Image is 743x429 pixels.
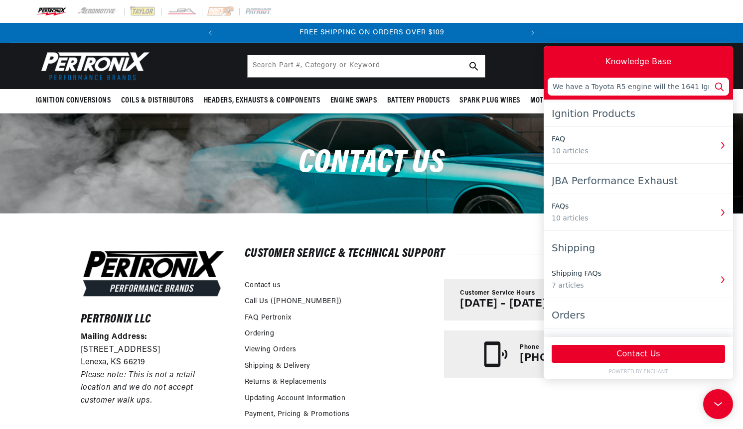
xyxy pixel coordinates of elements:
[8,193,181,211] div: Shipping
[299,29,445,36] span: FREE SHIPPING ON ORDERS OVER $109
[520,343,539,352] span: Phone
[36,96,111,106] span: Ignition Conversions
[460,298,646,311] p: [DATE] – [DATE], 8AM – 6:30PM CT
[8,234,168,245] div: 7 articles
[245,249,663,259] h2: Customer Service & Technical Support
[245,409,350,420] a: Payment, Pricing & Promotions
[530,96,572,106] span: Motorcycle
[36,49,150,83] img: Pertronix
[245,377,327,388] a: Returns & Replacements
[8,167,168,178] div: 10 articles
[525,89,577,112] summary: Motorcycle
[520,352,624,365] p: [PHONE_NUMBER]
[245,361,310,372] a: Shipping & Delivery
[116,89,199,112] summary: Coils & Distributors
[382,89,455,112] summary: Battery Products
[245,296,342,307] a: Call Us ([PHONE_NUMBER])
[245,328,275,339] a: Ordering
[523,23,543,43] button: Translation missing: en.sections.announcements.next_announcement
[121,96,194,106] span: Coils & Distributors
[221,27,523,38] div: 2 of 2
[8,126,181,144] div: JBA Performance Exhaust
[8,88,168,99] div: FAQ
[245,344,297,355] a: Viewing Orders
[245,313,292,323] a: FAQ Pertronix
[8,260,181,278] div: Orders
[11,23,733,43] slideshow-component: Translation missing: en.sections.announcements.announcement_bar
[325,89,382,112] summary: Engine Swaps
[8,100,168,110] div: 10 articles
[81,344,226,357] p: [STREET_ADDRESS]
[245,280,281,291] a: Contact us
[81,371,195,405] em: Please note: This is not a retail location and we do not accept customer walk ups.
[62,10,128,22] div: Knowledge Base
[245,393,346,404] a: Updating Account Information
[387,96,450,106] span: Battery Products
[454,89,525,112] summary: Spark Plug Wires
[204,96,320,106] span: Headers, Exhausts & Components
[459,96,520,106] span: Spark Plug Wires
[8,59,181,77] div: Ignition Products
[8,155,168,166] div: FAQs
[199,89,325,112] summary: Headers, Exhausts & Components
[81,333,148,341] strong: Mailing Address:
[444,330,662,378] a: Phone [PHONE_NUMBER]
[81,315,226,324] h6: Pertronix LLC
[298,147,445,180] span: Contact us
[4,322,185,329] a: POWERED BY ENCHANT
[221,27,523,38] div: Announcement
[8,290,168,300] div: Orders FAQ
[4,32,185,50] input: How can we help you?
[36,89,116,112] summary: Ignition Conversions
[8,299,181,317] button: Contact Us
[8,222,168,233] div: Shipping FAQs
[460,289,535,298] span: Customer Service Hours
[81,356,226,369] p: Lenexa, KS 66219
[200,23,220,43] button: Translation missing: en.sections.announcements.previous_announcement
[330,96,377,106] span: Engine Swaps
[248,55,485,77] input: Search Part #, Category or Keyword
[463,55,485,77] button: search button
